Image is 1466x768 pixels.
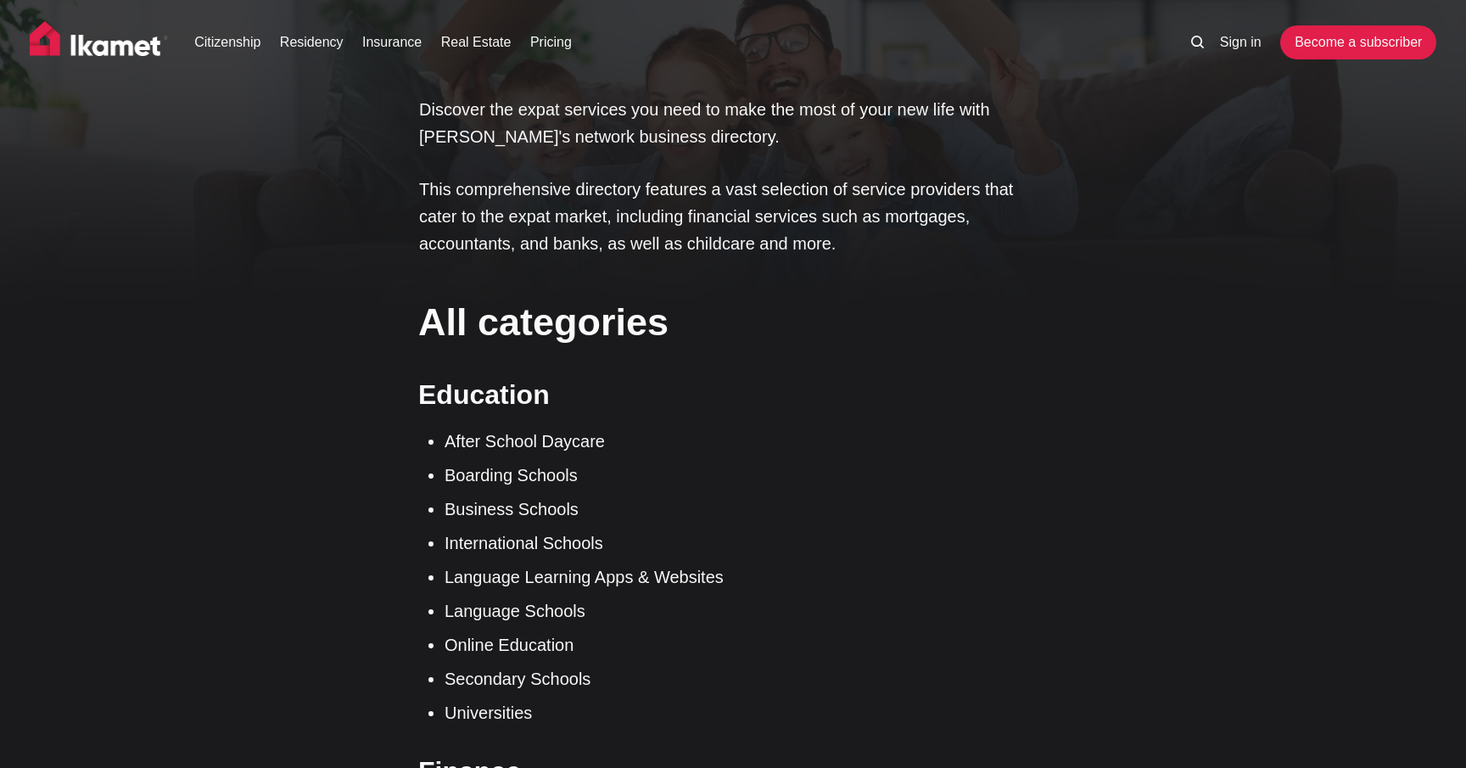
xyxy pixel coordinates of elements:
[194,32,260,53] a: Citizenship
[418,295,1046,349] h2: All categories
[445,700,1047,726] li: Universities
[445,462,1047,488] li: Boarding Schools
[445,496,1047,522] li: Business Schools
[1220,32,1262,53] a: Sign in
[445,564,1047,590] li: Language Learning Apps & Websites
[445,598,1047,624] li: Language Schools
[445,429,1047,454] li: After School Daycare
[362,32,422,53] a: Insurance
[530,32,572,53] a: Pricing
[445,530,1047,556] li: International Schools
[30,21,169,64] img: Ikamet home
[419,96,1047,150] p: Discover the expat services you need to make the most of your new life with [PERSON_NAME]'s netwo...
[445,632,1047,658] li: Online Education
[445,666,1047,692] li: Secondary Schools
[419,176,1047,257] p: This comprehensive directory features a vast selection of service providers that cater to the exp...
[280,32,344,53] a: Residency
[1280,25,1436,59] a: Become a subscriber
[441,32,512,53] a: Real Estate
[418,376,1046,414] h3: Education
